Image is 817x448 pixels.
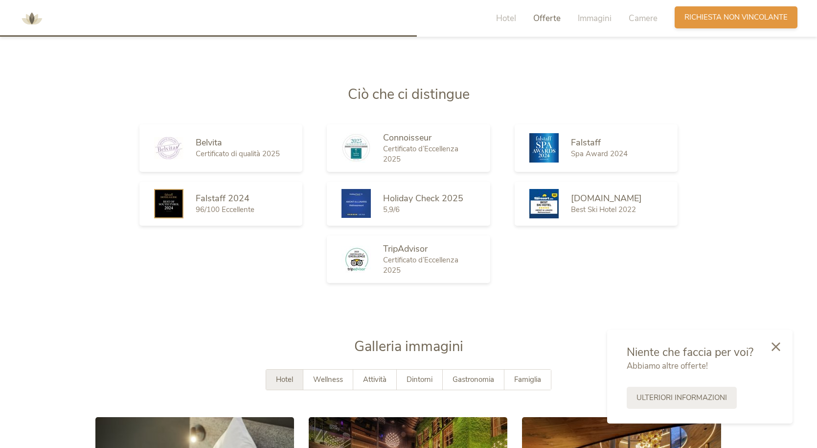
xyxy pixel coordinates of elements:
[154,189,183,218] img: Falstaff 2024
[383,144,458,164] span: Certificato d’Eccellenza 2025
[514,375,541,384] span: Famiglia
[571,137,601,148] span: Falstaff
[276,375,293,384] span: Hotel
[383,255,458,275] span: Certificato d’Eccellenza 2025
[529,133,559,163] img: Falstaff
[571,149,628,159] span: Spa Award 2024
[627,387,737,409] a: Ulteriori informazioni
[533,13,561,24] span: Offerte
[383,192,463,204] span: Holiday Check 2025
[571,205,636,214] span: Best Ski Hotel 2022
[341,133,371,163] img: Connoisseur
[17,4,46,33] img: AMONTI & LUNARIS Wellnessresort
[571,192,642,204] span: [DOMAIN_NAME]
[196,137,222,148] span: Belvita
[627,345,753,360] span: Niente che faccia per voi?
[383,132,431,143] span: Connoisseur
[354,337,463,356] span: Galleria immagini
[341,246,371,273] img: TripAdvisor
[154,137,183,159] img: Belvita
[383,243,428,255] span: TripAdvisor
[363,375,386,384] span: Attività
[529,189,559,218] img: Skiresort.de
[684,12,788,23] span: Richiesta non vincolante
[629,13,658,24] span: Camere
[348,85,470,104] span: Ciò che ci distingue
[17,15,46,22] a: AMONTI & LUNARIS Wellnessresort
[341,189,371,218] img: Holiday Check 2025
[627,360,708,372] span: Abbiamo altre offerte!
[636,393,727,403] span: Ulteriori informazioni
[407,375,432,384] span: Dintorni
[453,375,494,384] span: Gastronomia
[383,205,400,214] span: 5,9/6
[313,375,343,384] span: Wellness
[196,149,280,159] span: Certificato di qualità 2025
[196,192,250,204] span: Falstaff 2024
[578,13,612,24] span: Immagini
[496,13,516,24] span: Hotel
[196,205,254,214] span: 96/100 Eccellente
